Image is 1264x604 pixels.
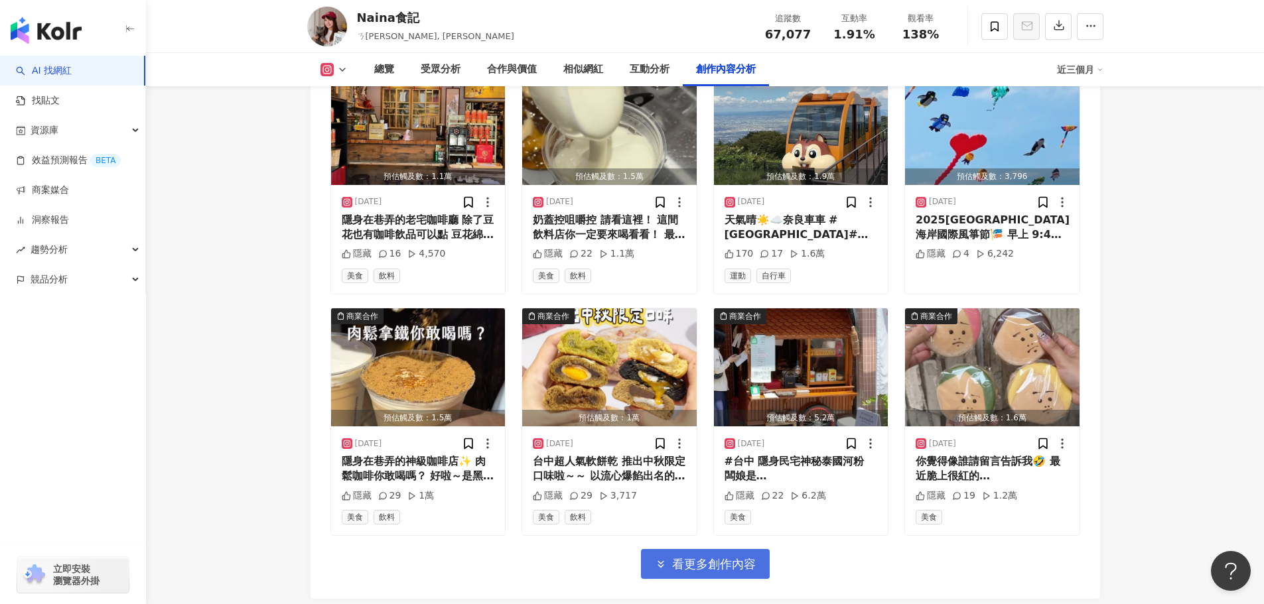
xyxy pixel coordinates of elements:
div: 2025[GEOGRAPHIC_DATA]海岸國際風箏節🎏 早上 9:40 抵達一路等到12:30才拍到滿滿風箏升空 可惜沒有等到這次活動-45米巨型章魚風箏🐙 2025[GEOGRAPHIC_... [916,213,1069,243]
div: 你覺得像誰請留言告訴我🤣 最近脆上很紅的[PERSON_NAME]蛋糕 覺得好逗趣🤣 我們也來朝聖了🤩🤩🤩 還推出四種口味店家好用心🤣 吃起來就是蓬鬆的古早味蛋糕，其實蠻好吃的！ 而且我看招牌寫... [916,454,1069,484]
a: 效益預測報告BETA [16,154,121,167]
div: 29 [378,489,401,503]
div: 預估觸及數：1.5萬 [522,168,697,185]
div: 預估觸及數：5.2萬 [714,410,888,426]
span: 立即安裝 瀏覽器外掛 [53,563,100,587]
div: 19 [952,489,975,503]
img: logo [11,17,82,44]
div: 隱藏 [533,489,563,503]
div: 1萬 [407,489,434,503]
button: 商業合作預估觸及數：5.2萬 [714,308,888,426]
span: 自行車 [756,269,791,283]
div: [DATE] [738,438,765,450]
img: chrome extension [21,564,47,585]
div: 相似網紅 [563,62,603,78]
div: 22 [761,489,784,503]
div: 6,242 [976,247,1014,261]
button: 商業合作預估觸及數：3,796 [905,67,1080,185]
span: 美食 [533,510,559,524]
div: 隱藏 [725,489,754,503]
span: 美食 [916,510,942,524]
span: 飲料 [374,269,400,283]
div: 22 [569,247,593,261]
img: KOL Avatar [307,7,347,46]
div: 隱藏 [916,489,946,503]
div: [DATE] [929,438,956,450]
div: 隱藏 [342,247,372,261]
div: 預估觸及數：1.5萬 [331,410,506,426]
span: 美食 [725,510,751,524]
button: 商業合作預估觸及數：1.6萬 [905,308,1080,426]
img: post-image [714,67,888,185]
img: post-image [905,308,1080,426]
span: 美食 [342,269,368,283]
span: 138% [902,28,940,41]
span: 美食 [533,269,559,283]
div: [DATE] [546,196,573,208]
div: 1.1萬 [599,247,634,261]
span: 美食 [342,510,368,524]
img: post-image [522,308,697,426]
div: #台中 隱身民宅神秘泰國河粉 闆娘是[DEMOGRAPHIC_DATA]人 把家鄉的好手藝帶來台中 餐點品相單純 把餐點做到專精 好愛冬蔭功豬肉河粉 看是清淡的湯頭 實則酸爽夠味 香辣分明的口感... [725,454,878,484]
div: 隱藏 [342,489,372,503]
span: 飲料 [374,510,400,524]
div: 商業合作 [537,310,569,323]
div: [DATE] [355,438,382,450]
div: [DATE] [355,196,382,208]
div: 商業合作 [729,310,761,323]
div: 1.6萬 [790,247,825,261]
img: post-image [522,67,697,185]
button: 商業合作預估觸及數：1.5萬 [331,308,506,426]
div: 預估觸及數：1.1萬 [331,168,506,185]
div: 預估觸及數：3,796 [905,168,1080,185]
div: 創作內容分析 [696,62,756,78]
button: 商業合作預估觸及數：1.5萬 [522,67,697,185]
button: 商業合作預估觸及數：1萬 [522,308,697,426]
span: 趨勢分析 [31,235,68,265]
img: post-image [714,308,888,426]
div: 總覽 [374,62,394,78]
span: 運動 [725,269,751,283]
div: 商業合作 [920,310,952,323]
div: [DATE] [929,196,956,208]
img: post-image [331,308,506,426]
div: 16 [378,247,401,261]
div: 隱身在巷弄的神級咖啡店✨ 肉鬆咖啡你敢喝嗎？ 好啦～是黑糖拿鐵，現場喝一半還可以再續加黑糖粉，黑糖控不來喝嗎？！ 黑糖拿鐵$100 #[PERSON_NAME]說 @then_espresso_... [342,454,495,484]
div: 170 [725,247,754,261]
img: post-image [905,67,1080,185]
div: 奶蓋控咀嚼控 請看這裡！ 這間飲料店你一定要來喝看看！ 最近在[DEMOGRAPHIC_DATA][GEOGRAPHIC_DATA]開新店 為期幾天的限時買一送一活動！ 邊逛邊喝飲料是必備吧！ ... [533,213,686,243]
div: 預估觸及數：1.9萬 [714,168,888,185]
div: 預估觸及數：1.6萬 [905,410,1080,426]
div: 觀看率 [896,12,946,25]
span: 資源庫 [31,115,58,145]
span: 飲料 [565,510,591,524]
span: ㄋ[PERSON_NAME], [PERSON_NAME] [357,31,514,41]
div: 追蹤數 [763,12,813,25]
div: 天氣晴☀️☁️奈良車車 #[GEOGRAPHIC_DATA]#[GEOGRAPHIC_DATA]#[GEOGRAPHIC_DATA] [725,213,878,243]
a: chrome extension立即安裝 瀏覽器外掛 [17,557,129,593]
div: 隱藏 [533,247,563,261]
iframe: Help Scout Beacon - Open [1211,551,1251,591]
a: 洞察報告 [16,213,69,227]
span: 競品分析 [31,265,68,294]
div: 預估觸及數：1萬 [522,410,697,426]
div: 台中超人氣軟餅乾 推出中秋限定口味啦～～ 以流心爆餡出名的Sweetfull Cookie這次跟吃茶三千 推出中秋禮盒✨ 以六款台灣茶做結合，把茶香揉入餅乾麵團裡 每款茶香濃郁也有特色！ 其中有... [533,454,686,484]
button: 商業合作預估觸及數：1.1萬 [331,67,506,185]
a: searchAI 找網紅 [16,64,72,78]
div: 商業合作 [346,310,378,323]
div: 3,717 [599,489,637,503]
span: 1.91% [833,28,875,41]
div: Naina食記 [357,9,514,26]
div: 隱身在巷弄的老宅咖啡廳 除了豆花也有咖啡飲品可以點 豆花綿密，也有豆漿豆花可以選擇！ 店裡環境舒服，好多復古小物，還有好多小時候才看到的東西，好懷念～～ 意外發現生意滿好，很容易客滿 珍珠+紅豆... [342,213,495,243]
div: 4 [952,247,969,261]
span: rise [16,245,25,255]
div: 29 [569,489,593,503]
div: 1.2萬 [982,489,1017,503]
button: 看更多創作內容 [641,549,770,579]
span: 67,077 [765,27,811,41]
div: 17 [760,247,783,261]
button: 預估觸及數：1.9萬 [714,67,888,185]
div: [DATE] [546,438,573,450]
div: 4,570 [407,247,445,261]
a: 找貼文 [16,94,60,107]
